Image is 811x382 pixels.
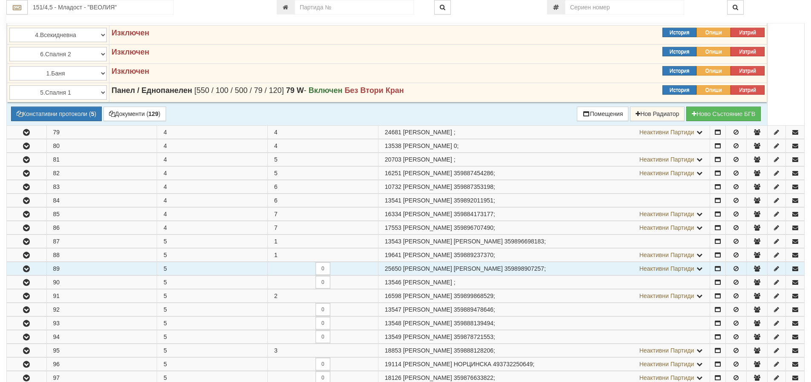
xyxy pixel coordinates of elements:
[378,167,710,180] td: ;
[157,139,268,153] td: 4
[157,276,268,289] td: 5
[403,306,452,313] span: [PERSON_NAME]
[112,86,192,95] strong: Панел / Еднопанелен
[378,139,710,153] td: ;
[639,224,694,231] span: Неактивни Партиди
[274,292,278,299] span: 2
[157,303,268,316] td: 5
[46,208,157,221] td: 85
[378,262,710,275] td: ;
[385,224,401,231] span: Партида №
[454,142,457,149] span: 0
[274,197,278,204] span: 6
[454,347,493,354] span: 359888128206
[403,197,452,204] span: [PERSON_NAME]
[385,252,401,258] span: Партида №
[630,107,685,121] button: Нов Радиатор
[662,66,696,75] button: История
[46,126,157,139] td: 79
[639,265,694,272] span: Неактивни Партиди
[639,211,694,217] span: Неактивни Партиди
[696,28,731,37] button: Опиши
[403,183,452,190] span: [PERSON_NAME]
[403,347,452,354] span: [PERSON_NAME]
[91,110,95,117] b: 5
[157,344,268,357] td: 5
[403,333,452,340] span: [PERSON_NAME]
[662,28,696,37] button: История
[731,28,765,37] button: Изтрий
[157,153,268,166] td: 4
[157,317,268,330] td: 5
[385,374,401,381] span: Партида №
[112,29,149,37] strong: Изключен
[403,361,492,368] span: [PERSON_NAME] НОРЦИНСКА
[46,289,157,303] td: 91
[639,170,694,177] span: Неактивни Партиди
[157,249,268,262] td: 5
[454,374,493,381] span: 359876633822
[286,86,307,95] span: -
[493,361,533,368] span: 493732250649
[403,170,452,177] span: [PERSON_NAME]
[46,180,157,194] td: 83
[385,129,401,136] span: Партида №
[403,142,452,149] span: [PERSON_NAME]
[454,292,493,299] span: 359899868529
[46,358,157,371] td: 96
[403,252,452,258] span: [PERSON_NAME]
[274,252,278,258] span: 1
[286,86,304,95] strong: 79 W
[46,153,157,166] td: 81
[385,142,401,149] span: Партида №
[46,194,157,207] td: 84
[454,170,493,177] span: 359887454286
[385,211,401,217] span: Партида №
[378,303,710,316] td: ;
[378,126,710,139] td: ;
[46,276,157,289] td: 90
[46,139,157,153] td: 80
[378,344,710,357] td: ;
[662,85,696,95] button: История
[403,265,503,272] span: [PERSON_NAME] [PERSON_NAME]
[274,238,278,245] span: 1
[731,85,765,95] button: Изтрий
[344,86,404,95] strong: Без Втори Кран
[46,330,157,344] td: 94
[454,197,493,204] span: 359892011951
[385,183,401,190] span: Партида №
[274,183,278,190] span: 6
[157,221,268,234] td: 4
[46,235,157,248] td: 87
[403,129,452,136] span: [PERSON_NAME]
[378,276,710,289] td: ;
[385,170,401,177] span: Партида №
[454,320,493,327] span: 359888139494
[157,289,268,303] td: 5
[454,333,493,340] span: 359878721553
[157,235,268,248] td: 5
[378,249,710,262] td: ;
[112,48,149,56] strong: Изключен
[686,107,761,121] button: Новo Състояние БГВ
[378,153,710,166] td: ;
[454,252,493,258] span: 359889237370
[157,262,268,275] td: 5
[385,292,401,299] span: Партида №
[385,156,401,163] span: Партида №
[639,361,694,368] span: Неактивни Партиди
[274,170,278,177] span: 5
[157,167,268,180] td: 4
[157,194,268,207] td: 4
[274,156,278,163] span: 5
[378,235,710,248] td: ;
[385,361,401,368] span: Партида №
[639,292,694,299] span: Неактивни Партиди
[112,67,149,75] strong: Изключен
[385,347,401,354] span: Партида №
[385,197,401,204] span: Партида №
[385,320,401,327] span: Партида №
[157,126,268,139] td: 4
[454,211,493,217] span: 359884173177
